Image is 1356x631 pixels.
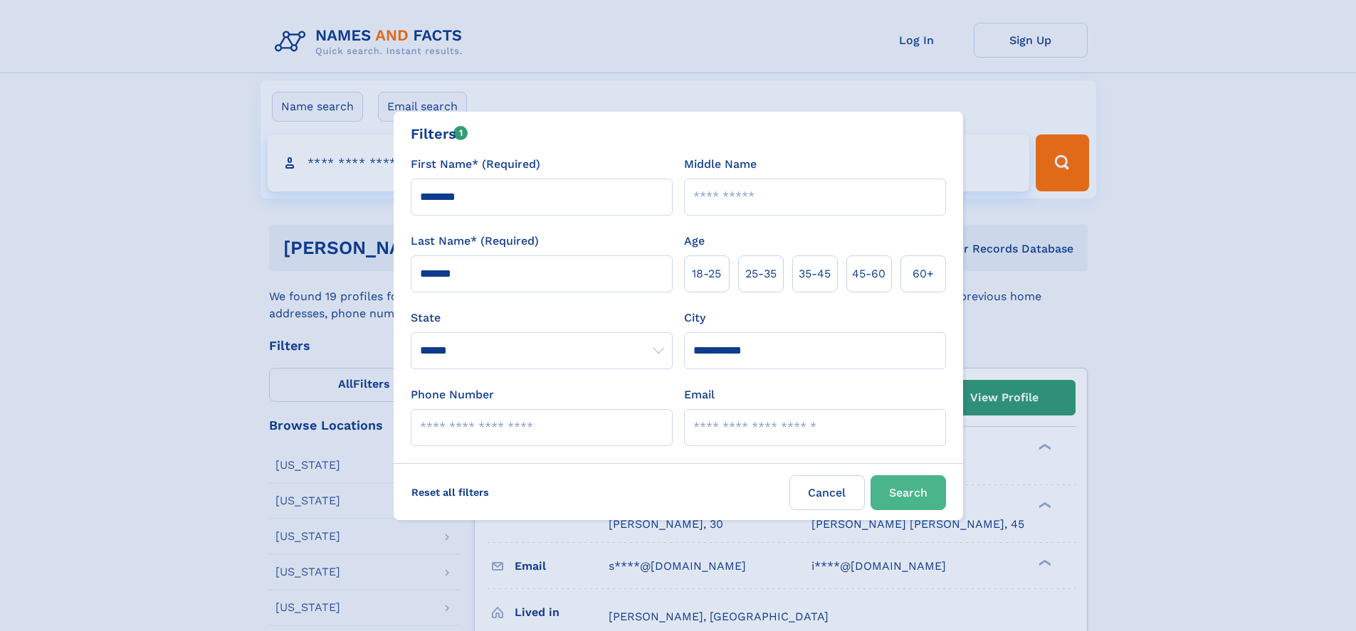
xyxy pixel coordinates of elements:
[411,156,540,173] label: First Name* (Required)
[789,475,865,510] label: Cancel
[871,475,946,510] button: Search
[411,123,468,144] div: Filters
[692,265,721,282] span: 18‑25
[684,386,715,403] label: Email
[411,386,494,403] label: Phone Number
[411,309,673,327] label: State
[745,265,777,282] span: 25‑35
[684,309,705,327] label: City
[684,233,705,250] label: Age
[402,475,498,509] label: Reset all filters
[852,265,885,282] span: 45‑60
[684,156,757,173] label: Middle Name
[799,265,831,282] span: 35‑45
[411,233,539,250] label: Last Name* (Required)
[913,265,934,282] span: 60+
